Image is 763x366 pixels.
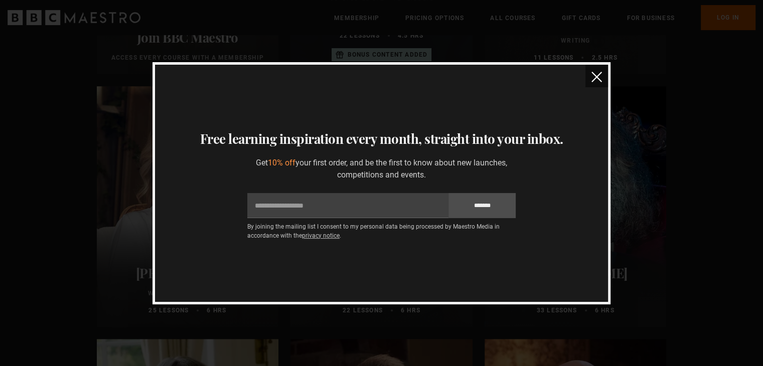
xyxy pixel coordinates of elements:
a: privacy notice [302,232,340,239]
p: Get your first order, and be the first to know about new launches, competitions and events. [247,157,516,181]
p: By joining the mailing list I consent to my personal data being processed by Maestro Media in acc... [247,222,516,240]
span: 10% off [268,158,295,167]
button: close [585,65,608,87]
h3: Free learning inspiration every month, straight into your inbox. [167,129,596,149]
